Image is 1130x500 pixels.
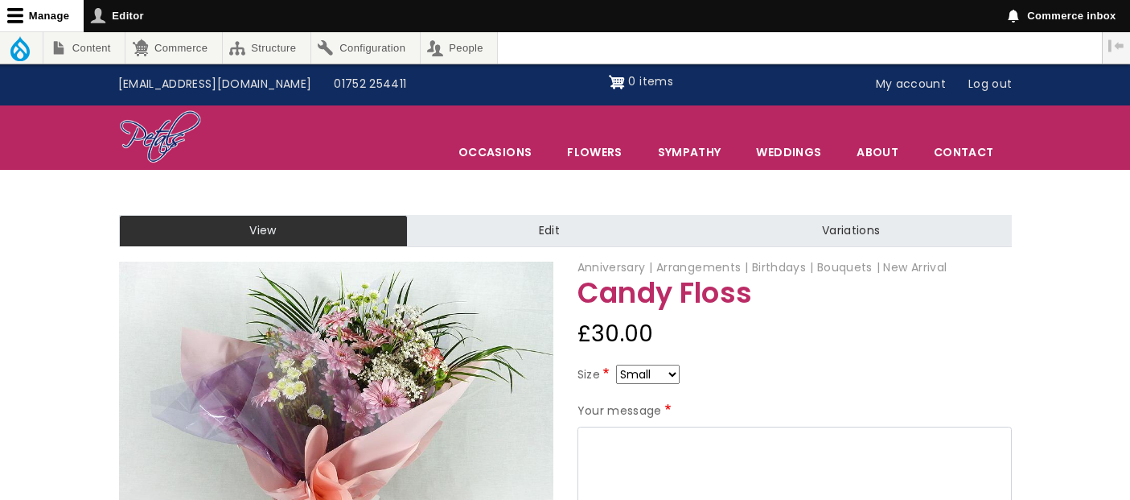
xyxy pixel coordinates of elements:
a: View [119,215,408,247]
span: Bouquets [817,259,880,275]
button: Vertical orientation [1103,32,1130,60]
span: Occasions [442,135,549,169]
a: 01752 254411 [323,69,417,100]
img: Home [119,110,202,166]
a: Flowers [550,135,639,169]
a: About [840,135,915,169]
a: Variations [691,215,1011,247]
div: £30.00 [577,315,1012,353]
a: People [421,32,498,64]
span: New Arrival [883,259,947,275]
a: Configuration [311,32,420,64]
h1: Candy Floss [577,278,1012,309]
img: Shopping cart [609,69,625,95]
a: Structure [223,32,310,64]
a: Commerce [125,32,221,64]
span: Birthdays [752,259,814,275]
span: Anniversary [577,259,653,275]
a: Shopping cart 0 items [609,69,673,95]
a: Log out [957,69,1023,100]
label: Size [577,366,613,385]
a: Contact [917,135,1010,169]
label: Your message [577,402,675,421]
nav: Tabs [107,215,1024,247]
a: [EMAIL_ADDRESS][DOMAIN_NAME] [107,69,323,100]
a: My account [865,69,958,100]
a: Edit [408,215,691,247]
a: Sympathy [641,135,738,169]
span: 0 items [628,73,672,89]
span: Weddings [739,135,838,169]
a: Content [43,32,125,64]
span: Arrangements [656,259,749,275]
